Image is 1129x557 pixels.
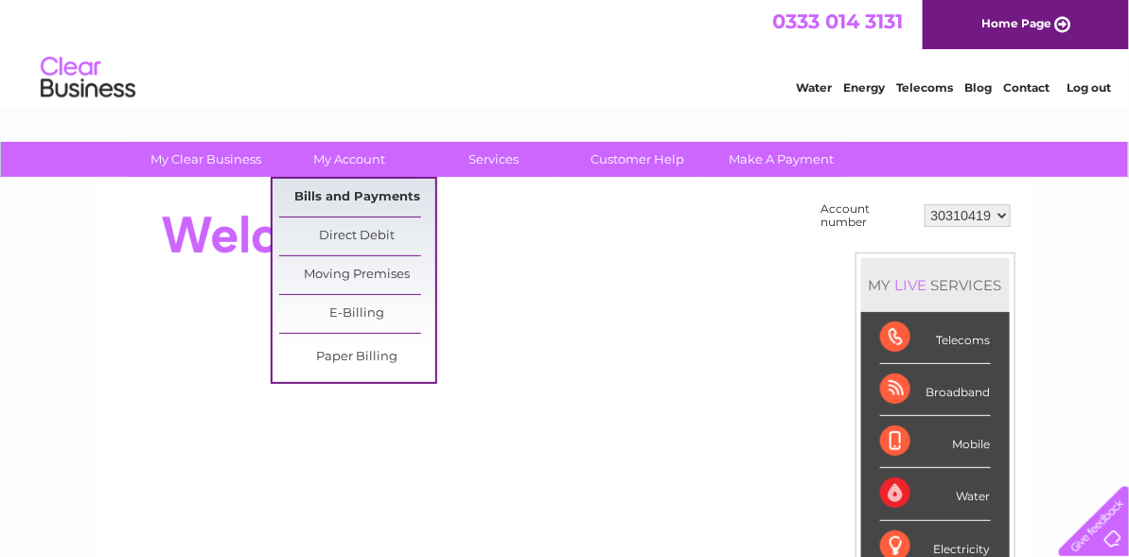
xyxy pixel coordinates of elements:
a: Services [415,142,572,177]
div: Mobile [880,416,991,468]
div: Clear Business is a trading name of Verastar Limited (registered in [GEOGRAPHIC_DATA] No. 3667643... [118,10,1013,92]
a: Contact [1003,80,1050,95]
div: Water [880,468,991,520]
a: 0333 014 3131 [772,9,903,33]
a: Energy [843,80,885,95]
td: Account number [817,198,920,234]
a: Log out [1067,80,1111,95]
a: Blog [964,80,992,95]
div: MY SERVICES [861,258,1010,312]
a: Paper Billing [279,339,435,376]
a: Make A Payment [703,142,859,177]
a: My Account [272,142,428,177]
div: LIVE [891,276,931,294]
img: logo.png [40,49,136,107]
a: Moving Premises [279,256,435,294]
a: My Clear Business [128,142,284,177]
a: Bills and Payments [279,179,435,217]
a: Customer Help [559,142,715,177]
div: Broadband [880,364,991,416]
a: E-Billing [279,295,435,333]
a: Water [796,80,832,95]
a: Direct Debit [279,218,435,255]
div: Telecoms [880,312,991,364]
a: Telecoms [896,80,953,95]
